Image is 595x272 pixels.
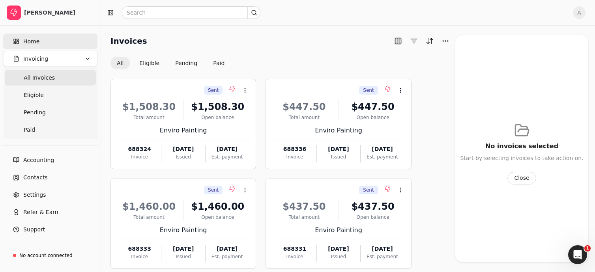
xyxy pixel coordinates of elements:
[206,153,249,160] div: Est. payment
[187,199,249,214] div: $1,460.00
[460,154,583,162] div: Start by selecting invoices to take action on.
[206,145,249,153] div: [DATE]
[110,57,231,69] div: Invoice filter options
[118,199,180,214] div: $1,460.00
[206,245,249,253] div: [DATE]
[161,153,205,160] div: Issued
[273,153,316,160] div: Invoice
[208,87,219,94] span: Sent
[363,87,374,94] span: Sent
[5,122,96,138] a: Paid
[23,225,45,234] span: Support
[161,145,205,153] div: [DATE]
[342,214,404,221] div: Open balance
[317,253,360,260] div: Issued
[273,245,316,253] div: 688331
[118,225,249,235] div: Enviro Painting
[361,145,404,153] div: [DATE]
[118,126,249,135] div: Enviro Painting
[273,100,335,114] div: $447.50
[273,114,335,121] div: Total amount
[273,145,316,153] div: 688336
[169,57,204,69] button: Pending
[273,126,404,135] div: Enviro Painting
[507,172,536,184] button: Close
[573,6,586,19] button: A
[3,34,97,49] a: Home
[5,87,96,103] a: Eligible
[24,74,55,82] span: All Invoices
[361,245,404,253] div: [DATE]
[118,214,180,221] div: Total amount
[110,57,130,69] button: All
[23,208,58,216] span: Refer & Earn
[3,170,97,185] a: Contacts
[23,173,48,182] span: Contacts
[206,253,249,260] div: Est. payment
[3,222,97,237] button: Support
[317,153,360,160] div: Issued
[208,186,219,194] span: Sent
[273,214,335,221] div: Total amount
[118,100,180,114] div: $1,508.30
[5,104,96,120] a: Pending
[207,57,231,69] button: Paid
[342,114,404,121] div: Open balance
[118,145,161,153] div: 688324
[133,57,166,69] button: Eligible
[485,142,558,151] div: No invoices selected
[23,191,46,199] span: Settings
[363,186,374,194] span: Sent
[187,114,249,121] div: Open balance
[317,145,360,153] div: [DATE]
[23,156,54,164] span: Accounting
[161,245,205,253] div: [DATE]
[317,245,360,253] div: [DATE]
[273,225,404,235] div: Enviro Painting
[19,252,73,259] div: No account connected
[3,152,97,168] a: Accounting
[187,214,249,221] div: Open balance
[361,153,404,160] div: Est. payment
[23,37,39,46] span: Home
[122,6,260,19] input: Search
[568,245,587,264] iframe: Intercom live chat
[161,253,205,260] div: Issued
[23,55,48,63] span: Invoicing
[342,199,404,214] div: $437.50
[24,91,44,99] span: Eligible
[110,35,147,47] h2: Invoices
[423,35,436,47] button: Sort
[118,245,161,253] div: 688333
[3,204,97,220] button: Refer & Earn
[273,253,316,260] div: Invoice
[24,108,46,117] span: Pending
[361,253,404,260] div: Est. payment
[584,245,591,252] span: 1
[439,35,452,47] button: More
[118,253,161,260] div: Invoice
[24,9,94,17] div: [PERSON_NAME]
[3,187,97,203] a: Settings
[187,100,249,114] div: $1,508.30
[342,100,404,114] div: $447.50
[273,199,335,214] div: $437.50
[24,126,35,134] span: Paid
[118,114,180,121] div: Total amount
[3,248,97,263] a: No account connected
[3,51,97,67] button: Invoicing
[5,70,96,86] a: All Invoices
[118,153,161,160] div: Invoice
